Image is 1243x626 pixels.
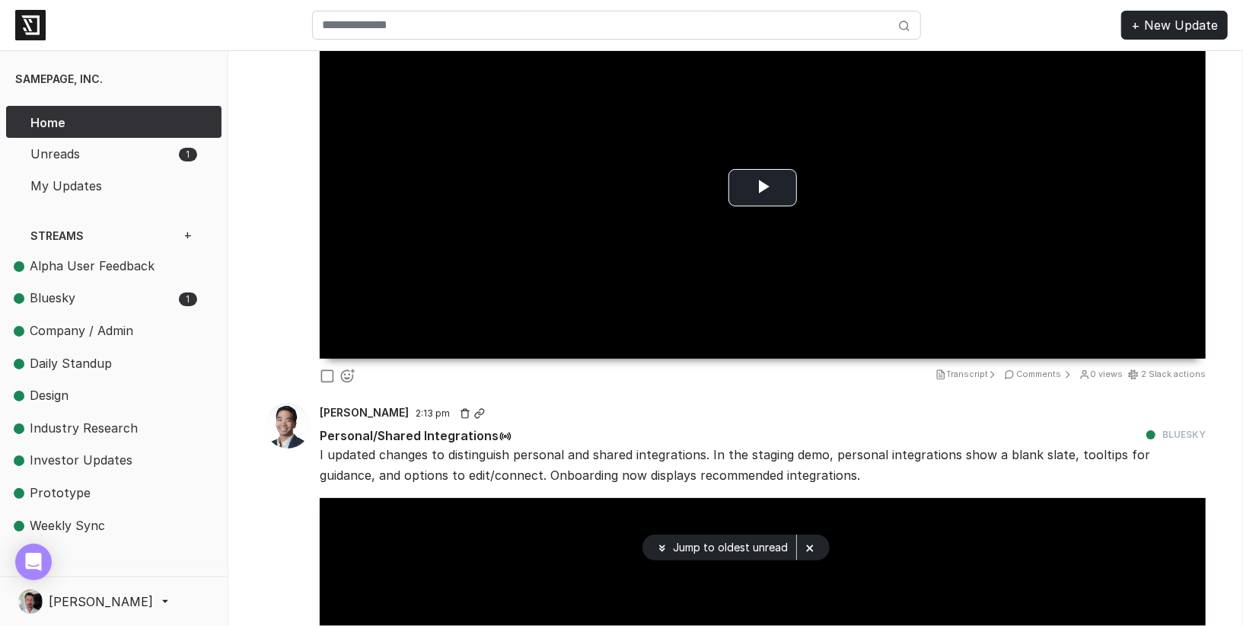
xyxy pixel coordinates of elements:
[320,406,409,419] span: [PERSON_NAME]
[167,219,209,250] a: +
[728,169,797,206] button: Play Video
[1141,369,1206,379] span: 2 Slack actions
[6,509,209,542] a: Weekly Sync
[179,292,197,306] span: 1
[14,419,175,439] span: Industry Research
[14,289,175,308] span: Bluesky
[18,106,209,138] a: Home
[18,589,209,614] a: [PERSON_NAME]
[6,315,209,347] a: Company / Admin
[320,16,1206,359] div: Video Player
[30,145,175,163] span: Unreads
[14,257,175,276] span: Alpha User Feedback
[1004,369,1076,379] a: Comments
[416,407,450,419] span: 2:13 pm
[15,544,52,580] div: Open Intercom Messenger
[18,169,209,201] a: My Updates
[6,477,209,509] a: Prototype
[935,369,1001,379] a: Transcript
[6,347,209,380] a: Daily Standup
[30,420,138,436] span: Industry Research
[1016,369,1061,379] turbo-frame: Comments
[15,10,46,40] img: logo-6ba331977e59facfbff2947a2e854c94a5e6b03243a11af005d3916e8cc67d17.png
[320,404,416,420] a: [PERSON_NAME]
[14,386,175,406] span: Design
[1079,369,1123,379] span: 0 views
[6,445,209,477] a: Investor Updates
[30,452,132,468] span: Investor Updates
[30,518,105,533] span: Weekly Sync
[30,388,69,403] span: Design
[14,451,175,471] span: Investor Updates
[30,113,175,132] span: Home
[30,258,155,273] span: Alpha User Feedback
[14,354,175,374] span: Daily Standup
[6,283,209,315] a: Bluesky 1
[320,368,339,383] a: Mark as Read
[320,445,1206,486] p: I updated changes to distinguish personal and shared integrations. In the staging demo, personal ...
[1121,11,1228,40] a: + New Update
[320,424,512,445] span: Personal/Shared Integrations
[14,516,175,536] span: Weekly Sync
[1162,429,1206,440] a: Bluesky
[30,356,112,371] span: Daily Standup
[6,250,209,283] a: Alpha User Feedback
[179,226,197,243] span: +
[30,323,133,338] span: Company / Admin
[499,425,512,445] button: Read this update to me
[49,592,153,611] span: [PERSON_NAME]
[30,485,91,500] span: Prototype
[30,177,175,195] span: My Updates
[18,589,43,614] img: Paul Wicker
[18,138,209,170] a: Unreads 1
[6,412,209,445] a: Industry Research
[30,290,75,305] span: Bluesky
[14,321,175,341] span: Company / Admin
[6,380,209,413] a: Design
[179,148,197,161] span: 1
[30,228,151,244] span: Streams
[265,403,311,449] img: Jason Wu
[18,219,163,250] a: Streams
[1128,369,1206,379] a: 2 Slack actions
[15,72,103,85] span: Samepage, Inc.
[14,484,175,503] span: Prototype
[642,535,797,561] button: Jump to oldest unread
